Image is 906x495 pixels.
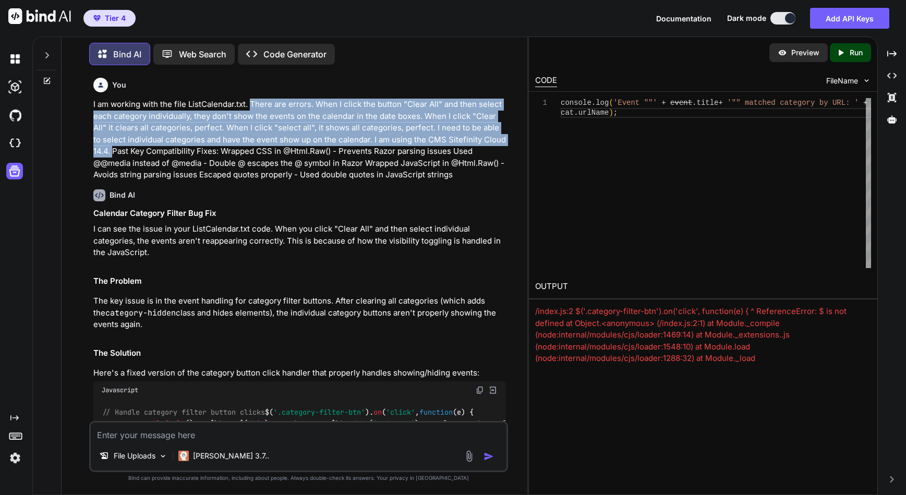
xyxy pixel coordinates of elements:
div: CODE [535,75,557,87]
button: premiumTier 4 [83,10,136,27]
span: Documentation [656,14,711,23]
span: var [423,418,436,428]
p: Here's a fixed version of the category button click handler that properly handles showing/hiding ... [93,367,506,379]
img: copy [476,386,484,394]
img: cloudideIcon [6,135,24,152]
p: Bind can provide inaccurate information, including about people. Always double-check its answers.... [89,474,508,482]
button: Documentation [656,13,711,24]
span: var [273,418,285,428]
img: premium [93,15,101,21]
img: githubDark [6,106,24,124]
p: The key issue is in the event handling for category filter buttons. After clearing all categories... [93,295,506,331]
span: ( [609,99,613,107]
p: Web Search [179,48,226,61]
img: chevron down [862,76,871,85]
span: data [352,418,369,428]
span: FileName [826,76,858,86]
span: ; [613,108,618,117]
div: /index.js:2 $('.category-filter-btn').on('click', function(e) { ^ ReferenceError: $ is not define... [535,306,871,400]
h1: Calendar Category Filter Bug Fix [93,208,506,220]
span: '"" matched category by URL: ' [727,99,859,107]
span: // Handle category filter button clicks [102,408,265,417]
span: Tier 4 [105,13,126,23]
span: preventDefault [127,418,185,428]
p: Code Generator [263,48,327,61]
span: urlName [578,108,609,117]
p: I am working with the file ListCalendar.txt. There are errors. When I click the button "Clear All... [93,99,506,181]
img: Claude 3.7 Sonnet (Anthropic) [178,451,189,461]
img: darkAi-studio [6,78,24,96]
p: File Uploads [114,451,155,461]
span: '.category-filter-btn' [273,408,365,417]
h6: You [112,80,126,90]
span: Javascript [102,386,138,394]
span: ) [609,108,613,117]
h2: The Solution [93,347,506,359]
img: Open in Browser [488,385,498,395]
img: preview [778,48,787,57]
span: . [591,99,596,107]
span: . [574,108,578,117]
span: on [373,408,382,417]
div: 1 [535,98,547,108]
h2: The Problem [93,275,506,287]
span: event [670,99,692,107]
span: 'category' [373,418,415,428]
img: attachment [463,450,475,462]
img: Pick Models [159,452,167,461]
h2: OUTPUT [529,274,877,299]
p: Preview [791,47,819,58]
img: darkChat [6,50,24,68]
p: Bind AI [113,48,141,61]
h6: Bind AI [110,190,135,200]
span: e [457,408,461,417]
span: function [419,408,453,417]
code: category-hidden [105,308,176,318]
button: Add API Keys [810,8,889,29]
span: var [198,418,210,428]
span: . [692,99,696,107]
span: this [248,418,264,428]
span: title [697,99,719,107]
p: [PERSON_NAME] 3.7.. [193,451,269,461]
img: settings [6,449,24,467]
span: 'click' [386,408,415,417]
p: Run [850,47,863,58]
span: log [596,99,609,107]
span: console [561,99,591,107]
img: Bind AI [8,8,71,24]
p: I can see the issue in your ListCalendar.txt code. When you click "Clear All" and then select ind... [93,223,506,259]
span: + [661,99,666,107]
span: + [719,99,723,107]
span: 'Event ""' [613,99,657,107]
img: icon [484,451,494,462]
span: Dark mode [727,13,766,23]
span: + [863,99,867,107]
span: cat [561,108,574,117]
